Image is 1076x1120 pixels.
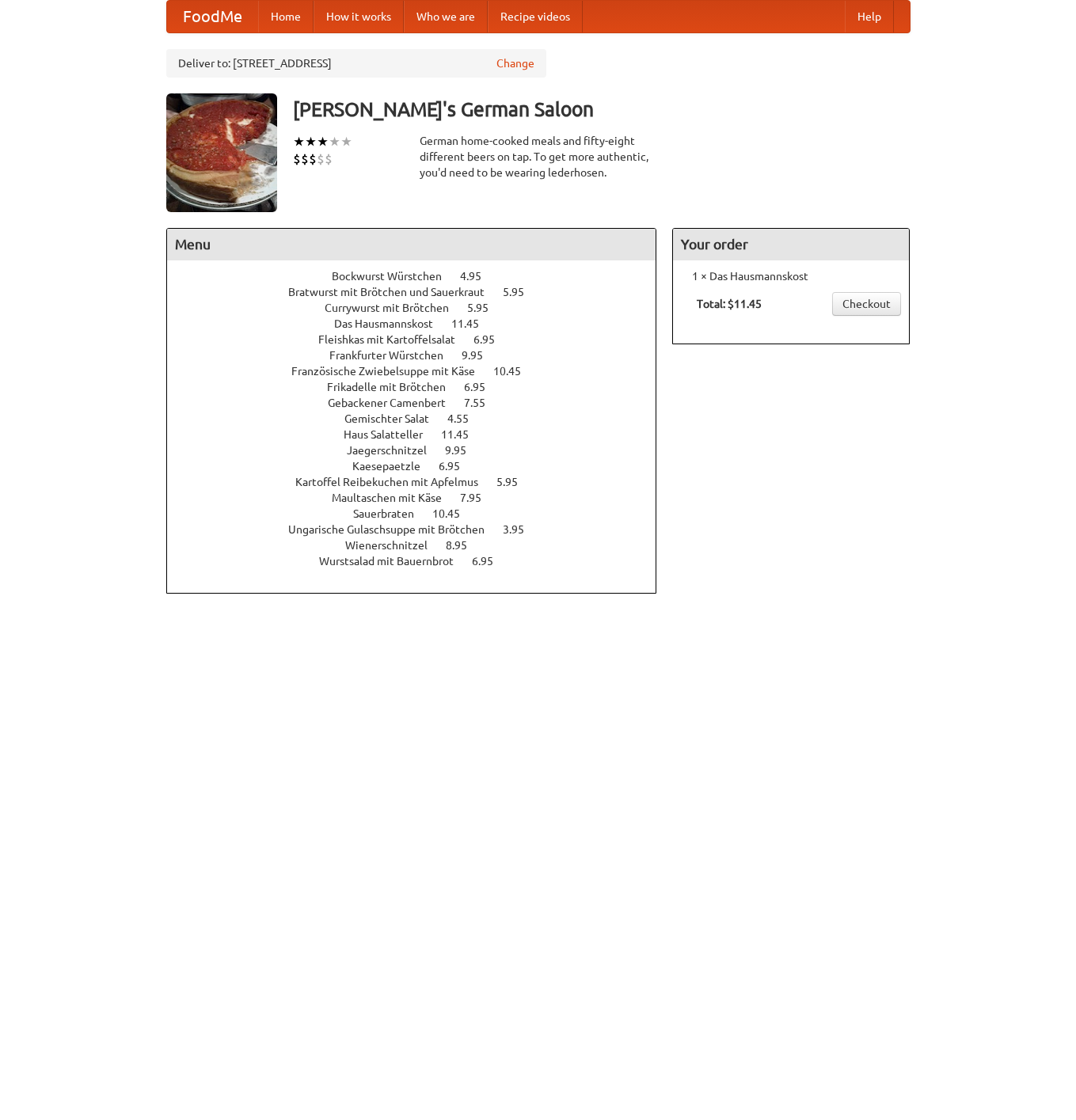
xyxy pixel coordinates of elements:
span: 6.95 [473,333,511,346]
a: FoodMe [167,1,258,32]
span: 4.55 [447,412,485,425]
a: Kartoffel Reibekuchen mit Apfelmus 5.95 [295,476,547,488]
li: ★ [305,133,317,150]
span: Gemischter Salat [344,412,445,425]
span: Maultaschen mit Käse [332,492,458,504]
span: 7.55 [464,397,501,409]
h4: Menu [167,229,656,260]
a: Home [258,1,314,32]
li: ★ [293,133,305,150]
li: $ [293,150,301,168]
a: Recipe videos [488,1,583,32]
li: $ [301,150,309,168]
a: Wienerschnitzel 8.95 [345,539,496,552]
li: $ [317,150,325,168]
span: 5.95 [503,286,540,298]
a: Kaesepaetzle 6.95 [352,460,489,473]
span: Frankfurter Würstchen [329,349,459,362]
span: 6.95 [439,460,476,473]
a: Sauerbraten 10.45 [353,507,489,520]
a: Maultaschen mit Käse 7.95 [332,492,511,504]
span: 4.95 [460,270,497,283]
b: Total: $11.45 [697,298,762,310]
span: 5.95 [467,302,504,314]
a: Fleishkas mit Kartoffelsalat 6.95 [318,333,524,346]
span: Gebackener Camenbert [328,397,462,409]
span: Kartoffel Reibekuchen mit Apfelmus [295,476,494,488]
span: 8.95 [446,539,483,552]
a: Ungarische Gulaschsuppe mit Brötchen 3.95 [288,523,553,536]
span: 10.45 [432,507,476,520]
a: Das Hausmannskost 11.45 [334,317,508,330]
span: Fleishkas mit Kartoffelsalat [318,333,471,346]
span: Currywurst mit Brötchen [325,302,465,314]
a: Bratwurst mit Brötchen und Sauerkraut 5.95 [288,286,553,298]
span: 6.95 [464,381,501,393]
a: Jaegerschnitzel 9.95 [347,444,496,457]
img: angular.jpg [166,93,277,212]
a: Gemischter Salat 4.55 [344,412,498,425]
span: 11.45 [441,428,485,441]
a: Who we are [404,1,488,32]
span: Das Hausmannskost [334,317,449,330]
li: $ [309,150,317,168]
div: Deliver to: [STREET_ADDRESS] [166,49,546,78]
li: 1 × Das Hausmannskost [681,268,901,284]
div: German home-cooked meals and fifty-eight different beers on tap. To get more authentic, you'd nee... [420,133,657,180]
span: 6.95 [472,555,509,568]
span: Haus Salatteller [344,428,439,441]
a: Bockwurst Würstchen 4.95 [332,270,511,283]
span: Frikadelle mit Brötchen [327,381,462,393]
li: $ [325,150,333,168]
a: Help [845,1,894,32]
span: Jaegerschnitzel [347,444,443,457]
h4: Your order [673,229,909,260]
a: Change [496,55,534,71]
span: Französische Zwiebelsuppe mit Käse [291,365,491,378]
span: Bockwurst Würstchen [332,270,458,283]
li: ★ [317,133,329,150]
span: Wienerschnitzel [345,539,443,552]
span: Kaesepaetzle [352,460,436,473]
h3: [PERSON_NAME]'s German Saloon [293,93,911,125]
a: Französische Zwiebelsuppe mit Käse 10.45 [291,365,550,378]
a: Wurstsalad mit Bauernbrot 6.95 [319,555,523,568]
span: Wurstsalad mit Bauernbrot [319,555,470,568]
span: Ungarische Gulaschsuppe mit Brötchen [288,523,500,536]
a: Haus Salatteller 11.45 [344,428,498,441]
span: Sauerbraten [353,507,430,520]
a: Frankfurter Würstchen 9.95 [329,349,512,362]
li: ★ [340,133,352,150]
span: 5.95 [496,476,534,488]
a: Checkout [832,292,901,316]
span: Bratwurst mit Brötchen und Sauerkraut [288,286,500,298]
a: Frikadelle mit Brötchen 6.95 [327,381,515,393]
span: 3.95 [503,523,540,536]
a: Currywurst mit Brötchen 5.95 [325,302,518,314]
a: Gebackener Camenbert 7.55 [328,397,515,409]
li: ★ [329,133,340,150]
span: 9.95 [445,444,482,457]
span: 10.45 [493,365,537,378]
span: 9.95 [462,349,499,362]
span: 11.45 [451,317,495,330]
a: How it works [314,1,404,32]
span: 7.95 [460,492,497,504]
